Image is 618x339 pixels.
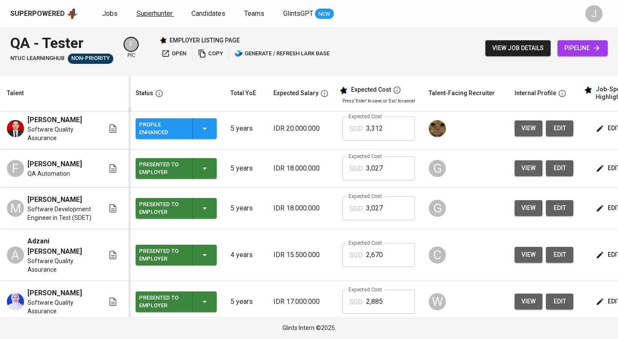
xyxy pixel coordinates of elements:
[198,49,223,59] span: copy
[230,88,256,99] div: Total YoE
[7,88,24,99] div: Talent
[136,9,174,19] a: Superhunter
[553,249,566,260] span: edit
[27,257,94,274] span: Software Quality Assurance
[10,7,78,20] a: Superpoweredapp logo
[349,297,363,307] p: SGD
[159,36,167,44] img: Glints Star
[349,124,363,134] p: SGD
[585,5,603,22] div: J
[521,163,536,174] span: view
[139,199,185,218] div: Presented to Employer
[273,163,329,174] p: IDR 18.000.000
[546,160,573,176] button: edit
[27,159,82,169] span: [PERSON_NAME]
[230,203,260,213] p: 5 years
[230,123,260,134] p: 5 years
[139,246,185,264] div: Presented to Employer
[429,293,446,310] div: W
[584,86,592,94] img: glints_star.svg
[521,203,536,213] span: view
[273,203,329,213] p: IDR 18.000.000
[429,246,446,264] div: C
[7,293,24,310] img: Nurmaulidya Marhayadi
[102,9,119,19] a: Jobs
[515,88,556,99] div: Internal Profile
[7,200,24,217] div: M
[244,9,266,19] a: Teams
[349,204,363,214] p: SGD
[10,33,113,54] div: QA - Tester
[136,198,217,219] button: Presented to Employer
[139,292,185,311] div: Presented to Employer
[553,296,566,307] span: edit
[546,294,573,309] button: edit
[273,297,329,307] p: IDR 17.000.000
[139,159,185,178] div: Presented to Employer
[273,250,329,260] p: IDR 15.500.000
[349,164,363,174] p: SGD
[159,47,188,60] button: open
[521,123,536,134] span: view
[546,120,573,136] button: edit
[230,250,260,260] p: 4 years
[492,43,544,54] span: view job details
[27,236,94,257] span: Adzani [PERSON_NAME]
[235,49,243,58] img: lark
[339,86,348,95] img: glints_star.svg
[429,88,495,99] div: Talent-Facing Recruiter
[521,249,536,260] span: view
[553,163,566,174] span: edit
[161,49,186,59] span: open
[124,37,139,59] div: pic
[342,98,415,104] p: Press 'Enter' to save, or 'Esc' to cancel
[27,115,82,125] span: [PERSON_NAME]
[27,298,94,315] span: Software Quality Assurance
[136,245,217,265] button: Presented to Employer
[10,9,65,19] div: Superpowered
[244,9,264,18] span: Teams
[557,40,608,56] a: pipeline
[68,54,113,64] div: Sufficient Talents in Pipeline
[136,158,217,179] button: Presented to Employer
[7,160,24,177] div: F
[230,297,260,307] p: 5 years
[283,9,334,19] a: GlintsGPT NEW
[273,88,318,99] div: Expected Salary
[139,119,185,138] div: Profile Enhanced
[515,120,542,136] button: view
[10,54,64,63] span: NTUC LearningHub
[546,200,573,216] button: edit
[546,247,573,263] button: edit
[7,246,24,264] div: A
[564,43,601,54] span: pipeline
[315,10,334,18] span: NEW
[102,9,118,18] span: Jobs
[351,86,391,94] div: Expected Cost
[136,291,217,312] button: Presented to Employer
[67,7,78,20] img: app logo
[283,9,313,18] span: GlintsGPT
[429,120,446,137] img: ec6c0910-f960-4a00-a8f8-c5744e41279e.jpg
[27,125,94,142] span: Software Quality Assurance
[485,40,551,56] button: view job details
[136,9,173,18] span: Superhunter
[553,123,566,134] span: edit
[230,163,260,174] p: 5 years
[191,9,227,19] a: Candidates
[27,169,70,178] span: QA Automation
[235,49,330,59] span: generate / refresh lark base
[68,54,113,63] span: Non-Priority
[136,88,153,99] div: Status
[521,296,536,307] span: view
[27,195,82,205] span: [PERSON_NAME]
[170,36,240,45] p: employer listing page
[429,200,446,217] div: G
[553,203,566,213] span: edit
[273,123,329,134] p: IDR 20.000.000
